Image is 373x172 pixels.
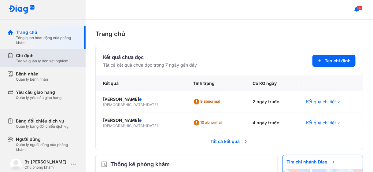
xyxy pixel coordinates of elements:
div: Người dùng [16,136,78,142]
div: Yêu cầu giao hàng [16,89,61,95]
div: Có KQ ngày [245,75,299,91]
div: Chủ phòng khám [24,165,68,170]
div: [PERSON_NAME] [103,96,178,102]
button: Tạo chỉ định [312,55,356,67]
span: Kết quả chi tiết [306,99,336,105]
div: Trang chủ [95,29,363,38]
div: Trang chủ [16,29,78,35]
div: Bệnh nhân [16,71,48,77]
div: Tạo và quản lý đơn xét nghiệm [16,59,68,64]
div: Bs [PERSON_NAME] [24,159,68,165]
span: [DATE] [146,123,158,128]
div: Kết quả chưa đọc [103,53,197,61]
div: Kết quả [96,75,186,91]
span: - [144,102,146,107]
div: [PERSON_NAME] [103,117,178,123]
img: order.5a6da16c.svg [101,161,108,168]
span: [DATE] [146,102,158,107]
span: Thống kê phòng khám [110,160,170,169]
div: Tình trạng [186,75,245,91]
img: logo [10,158,22,170]
img: logo [9,5,35,14]
div: Quản lý bệnh nhân [16,77,48,82]
div: Tổng quan hoạt động của phòng khám [16,35,78,45]
div: Quản lý bảng đối chiếu dịch vụ [16,124,68,129]
span: Tạo chỉ định [325,58,351,64]
span: 39 [357,6,363,10]
span: - [144,123,146,128]
span: [DEMOGRAPHIC_DATA] [103,102,144,107]
div: Chỉ định [16,53,68,59]
span: Kết quả chi tiết [306,120,336,126]
span: Tìm chi nhánh Diag [283,155,340,169]
div: Quản lý người dùng của phòng khám [16,142,78,152]
div: Quản lý yêu cầu giao hàng [16,95,61,100]
div: 10 abnormal [193,118,224,128]
div: 9 abnormal [193,97,223,107]
span: [DEMOGRAPHIC_DATA] [103,123,144,128]
div: 2 ngày trước [245,91,299,112]
div: Bảng đối chiếu dịch vụ [16,118,68,124]
span: Tất cả kết quả [207,135,252,148]
div: 4 ngày trước [245,112,299,134]
div: Tất cả kết quả chưa đọc trong 7 ngày gần đây [103,62,197,68]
